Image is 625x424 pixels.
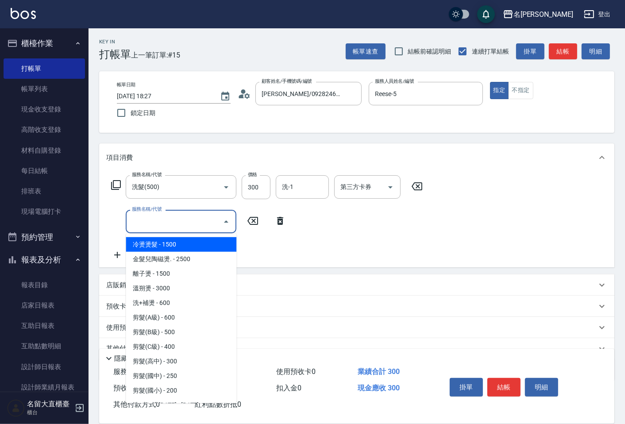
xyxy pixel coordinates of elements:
[113,400,160,409] span: 其他付款方式 0
[450,378,483,397] button: 掛單
[408,47,451,56] span: 結帳前確認明細
[262,78,312,85] label: 顧客姓名/手機號碼/編號
[4,201,85,222] a: 現場電腦打卡
[126,325,236,339] span: 剪髮(B級) - 500
[117,81,135,88] label: 帳單日期
[276,384,301,392] span: 扣入金 0
[4,99,85,119] a: 現金收支登錄
[513,9,573,20] div: 名[PERSON_NAME]
[11,8,36,19] img: Logo
[126,266,236,281] span: 離子燙 - 1500
[99,274,614,296] div: 店販銷售
[106,281,133,290] p: 店販銷售
[4,295,85,316] a: 店家日報表
[106,302,139,311] p: 預收卡販賣
[126,383,236,398] span: 剪髮(國小) - 200
[4,32,85,55] button: 櫃檯作業
[99,143,614,172] div: 項目消費
[99,296,614,317] div: 預收卡販賣
[106,323,139,332] p: 使用預收卡
[487,378,521,397] button: 結帳
[113,367,154,376] span: 服務消費 300
[4,226,85,249] button: 預約管理
[27,400,72,409] h5: 名留大直櫃臺
[4,79,85,99] a: 帳單列表
[126,398,236,412] span: 洗+剪+護[DATE] - [DATE]
[219,180,233,194] button: Open
[126,339,236,354] span: 剪髮(C級) - 400
[580,6,614,23] button: 登出
[219,215,233,229] button: Close
[126,296,236,310] span: 洗+補燙 - 600
[525,378,558,397] button: 明細
[4,377,85,397] a: 設計師業績月報表
[4,181,85,201] a: 排班表
[4,316,85,336] a: 互助日報表
[248,171,257,178] label: 價格
[126,354,236,369] span: 剪髮(高中) - 300
[106,344,188,354] p: 其他付款方式
[383,180,397,194] button: Open
[106,153,133,162] p: 項目消費
[126,310,236,325] span: 剪髮(A級) - 600
[117,89,211,104] input: YYYY/MM/DD hh:mm
[195,400,241,409] span: 紅利點數折抵 0
[4,161,85,181] a: 每日結帳
[7,399,25,417] img: Person
[549,43,577,60] button: 結帳
[114,354,154,363] p: 隱藏業績明細
[499,5,577,23] button: 名[PERSON_NAME]
[490,82,509,99] button: 指定
[472,47,509,56] span: 連續打單結帳
[4,357,85,377] a: 設計師日報表
[132,206,162,212] label: 服務名稱/代號
[132,171,162,178] label: 服務名稱/代號
[99,39,131,45] h2: Key In
[4,119,85,140] a: 高階收支登錄
[131,108,155,118] span: 鎖定日期
[516,43,544,60] button: 掛單
[508,82,533,99] button: 不指定
[126,237,236,252] span: 冷燙燙髮 - 1500
[99,48,131,61] h3: 打帳單
[131,50,181,61] span: 上一筆訂單:#15
[582,43,610,60] button: 明細
[4,275,85,295] a: 報表目錄
[4,336,85,356] a: 互助點數明細
[113,384,153,392] span: 預收卡販賣 0
[4,140,85,161] a: 材料自購登錄
[375,78,414,85] label: 服務人員姓名/編號
[276,367,316,376] span: 使用預收卡 0
[126,281,236,296] span: 溫朔燙 - 3000
[358,384,400,392] span: 現金應收 300
[126,252,236,266] span: 金髮兒陶磁燙. - 2500
[477,5,495,23] button: save
[99,317,614,338] div: 使用預收卡
[27,409,72,416] p: 櫃台
[4,58,85,79] a: 打帳單
[99,338,614,359] div: 其他付款方式入金可用餘額: 0
[346,43,386,60] button: 帳單速查
[358,367,400,376] span: 業績合計 300
[126,369,236,383] span: 剪髮(國中) - 250
[4,248,85,271] button: 報表及分析
[215,86,236,107] button: Choose date, selected date is 2025-09-24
